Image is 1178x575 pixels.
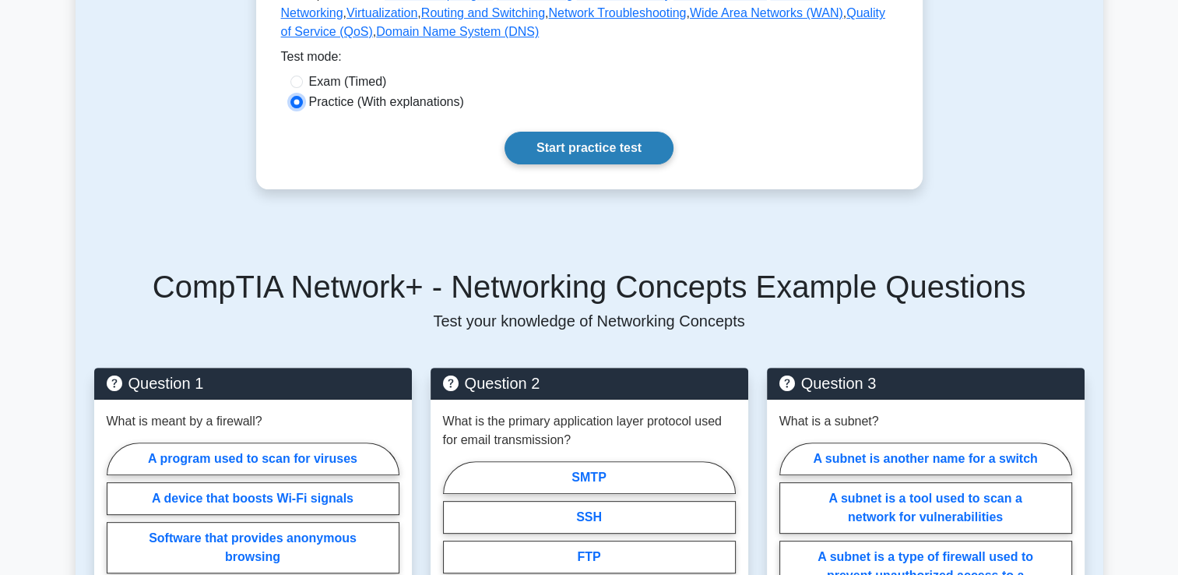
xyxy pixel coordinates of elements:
h5: Question 3 [779,374,1072,393]
label: A subnet is a tool used to scan a network for vulnerabilities [779,482,1072,534]
div: Test mode: [281,48,898,72]
label: A subnet is another name for a switch [779,443,1072,475]
h5: CompTIA Network+ - Networking Concepts Example Questions [94,268,1085,305]
label: A program used to scan for viruses [107,443,399,475]
a: Network Troubleshooting [548,6,686,19]
a: Routing and Switching [421,6,545,19]
p: What is a subnet? [779,412,879,431]
p: What is meant by a firewall? [107,412,262,431]
a: Start practice test [505,132,673,164]
label: Exam (Timed) [309,72,387,91]
a: Domain Name System (DNS) [376,25,539,38]
p: What is the primary application layer protocol used for email transmission? [443,412,736,450]
p: Test your knowledge of Networking Concepts [94,312,1085,330]
label: SSH [443,501,736,534]
a: Wide Area Networks (WAN) [690,6,843,19]
label: A device that boosts Wi-Fi signals [107,482,399,515]
h5: Question 1 [107,374,399,393]
label: SMTP [443,461,736,494]
h5: Question 2 [443,374,736,393]
label: Practice (With explanations) [309,93,464,111]
label: FTP [443,541,736,573]
label: Software that provides anonymous browsing [107,522,399,573]
a: Virtualization [346,6,417,19]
